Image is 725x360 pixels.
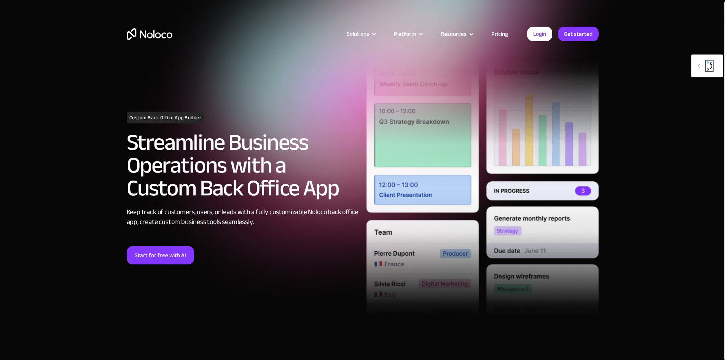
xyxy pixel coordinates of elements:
div: Solutions [347,29,369,39]
h1: Custom Back Office App Builder [127,112,204,123]
h2: Streamline Business Operations with a Custom Back Office App [127,131,359,200]
div: Keep track of customers, users, or leads with a fully customizable Noloco back office app, create... [127,207,359,227]
div: Platform [384,29,431,39]
div: Platform [394,29,416,39]
div: Solutions [337,29,384,39]
div: Resources [431,29,482,39]
a: Get started [558,27,599,41]
a: home [127,28,172,40]
img: logo.png [701,58,717,74]
a: Start for free with AI [127,246,194,264]
a: Pricing [482,29,518,39]
a: Login [527,27,552,41]
div: Resources [441,29,467,39]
